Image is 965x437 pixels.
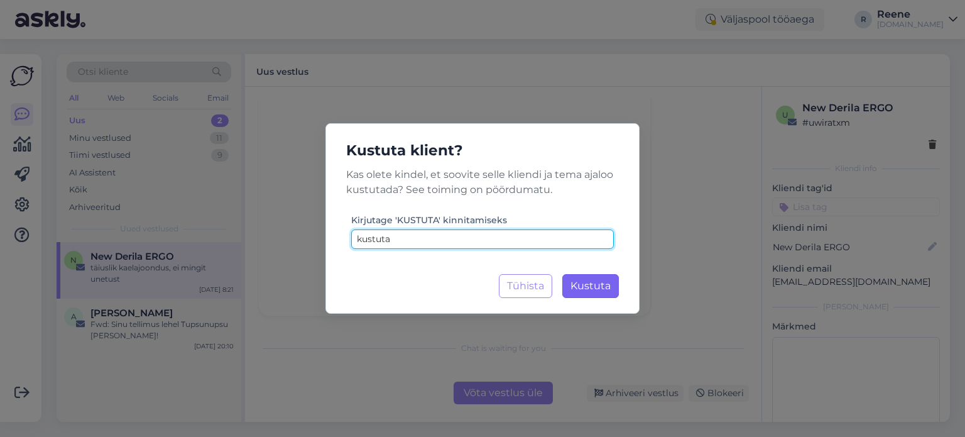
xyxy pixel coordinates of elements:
button: Tühista [499,274,552,298]
label: Kirjutage 'KUSTUTA' kinnitamiseks [351,214,507,227]
p: Kas olete kindel, et soovite selle kliendi ja tema ajaloo kustutada? See toiming on pöördumatu. [336,167,629,197]
button: Kustuta [562,274,619,298]
span: Kustuta [570,280,611,292]
h5: Kustuta klient? [336,139,629,162]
